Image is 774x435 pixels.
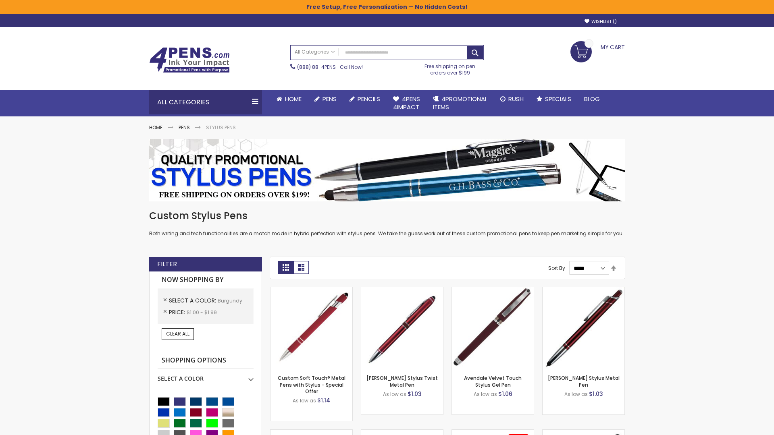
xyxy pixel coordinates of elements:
a: Specials [530,90,578,108]
a: 4PROMOTIONALITEMS [427,90,494,116]
div: Select A Color [158,369,254,383]
img: Colter Stylus Twist Metal Pen-Burgundy [361,287,443,369]
span: Burgundy [218,297,242,304]
a: Blog [578,90,606,108]
a: Olson Stylus Metal Pen-Burgundy [543,287,624,294]
span: Home [285,95,302,103]
label: Sort By [548,265,565,271]
span: $1.06 [498,390,512,398]
span: As low as [293,397,316,404]
div: Free shipping on pen orders over $199 [416,60,484,76]
img: Stylus Pens [149,139,625,201]
strong: Grid [278,261,293,274]
img: Olson Stylus Metal Pen-Burgundy [543,287,624,369]
span: Clear All [166,330,189,337]
a: Home [270,90,308,108]
span: Rush [508,95,524,103]
a: Pencils [343,90,387,108]
a: Wishlist [585,19,617,25]
a: Custom Soft Touch® Metal Pens with Stylus - Special Offer [278,375,345,394]
a: 4Pens4impact [387,90,427,116]
strong: Stylus Pens [206,124,236,131]
span: Blog [584,95,600,103]
a: Pens [179,124,190,131]
strong: Shopping Options [158,352,254,369]
a: Custom Soft Touch® Metal Pens with Stylus-Burgundy [270,287,352,294]
a: Pens [308,90,343,108]
a: Rush [494,90,530,108]
span: Select A Color [169,296,218,304]
span: As low as [474,391,497,398]
strong: Filter [157,260,177,269]
span: As low as [383,391,406,398]
h1: Custom Stylus Pens [149,209,625,222]
span: Specials [545,95,571,103]
a: Home [149,124,162,131]
a: Clear All [162,328,194,340]
a: [PERSON_NAME] Stylus Twist Metal Pen [366,375,438,388]
img: Avendale Velvet Touch Stylus Gel Pen-Burgundy [452,287,534,369]
span: 4Pens 4impact [393,95,420,111]
span: Pencils [358,95,380,103]
span: $1.03 [408,390,422,398]
span: $1.03 [589,390,603,398]
span: Pens [322,95,337,103]
a: (888) 88-4PENS [297,64,336,70]
span: Price [169,308,187,316]
a: Avendale Velvet Touch Stylus Gel Pen [464,375,522,388]
a: All Categories [291,46,339,59]
span: All Categories [295,49,335,55]
div: Both writing and tech functionalities are a match made in hybrid perfection with stylus pens. We ... [149,209,625,237]
span: - Call Now! [297,64,363,70]
a: Avendale Velvet Touch Stylus Gel Pen-Burgundy [452,287,534,294]
img: Custom Soft Touch® Metal Pens with Stylus-Burgundy [270,287,352,369]
strong: Now Shopping by [158,271,254,288]
span: $1.14 [317,396,330,404]
a: [PERSON_NAME] Stylus Metal Pen [548,375,620,388]
a: Colter Stylus Twist Metal Pen-Burgundy [361,287,443,294]
span: $1.00 - $1.99 [187,309,217,316]
span: As low as [564,391,588,398]
div: All Categories [149,90,262,114]
span: 4PROMOTIONAL ITEMS [433,95,487,111]
img: 4Pens Custom Pens and Promotional Products [149,47,230,73]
